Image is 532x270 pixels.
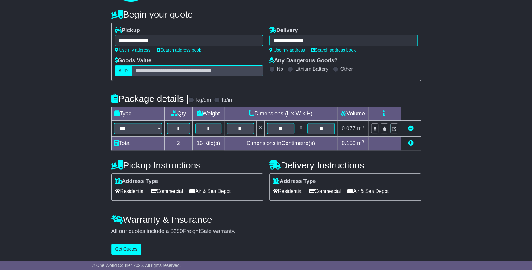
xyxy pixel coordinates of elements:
[111,214,421,225] h4: Warranty & Insurance
[111,228,421,235] div: All our quotes include a $ FreightSafe warranty.
[222,97,232,104] label: lb/in
[192,137,224,150] td: Kilo(s)
[151,186,183,196] span: Commercial
[196,140,203,146] span: 16
[357,140,364,146] span: m
[342,140,356,146] span: 0.153
[157,48,201,52] a: Search address book
[309,186,341,196] span: Commercial
[340,66,353,72] label: Other
[337,107,368,121] td: Volume
[342,125,356,131] span: 0.077
[164,137,192,150] td: 2
[277,66,283,72] label: No
[111,137,164,150] td: Total
[174,228,183,234] span: 250
[297,121,305,137] td: x
[196,97,211,104] label: kg/cm
[269,57,338,64] label: Any Dangerous Goods?
[115,178,158,185] label: Address Type
[115,186,145,196] span: Residential
[115,27,140,34] label: Pickup
[408,125,414,131] a: Remove this item
[111,244,142,255] button: Get Quotes
[189,186,231,196] span: Air & Sea Depot
[111,93,189,104] h4: Package details |
[192,107,224,121] td: Weight
[224,137,337,150] td: Dimensions in Centimetre(s)
[311,48,356,52] a: Search address book
[115,57,151,64] label: Goods Value
[111,9,421,19] h4: Begin your quote
[256,121,264,137] td: x
[273,178,316,185] label: Address Type
[111,160,263,170] h4: Pickup Instructions
[111,107,164,121] td: Type
[408,140,414,146] a: Add new item
[164,107,192,121] td: Qty
[115,48,151,52] a: Use my address
[295,66,328,72] label: Lithium Battery
[269,160,421,170] h4: Delivery Instructions
[357,125,364,131] span: m
[362,139,364,144] sup: 3
[115,65,132,76] label: AUD
[224,107,337,121] td: Dimensions (L x W x H)
[347,186,389,196] span: Air & Sea Depot
[269,27,298,34] label: Delivery
[273,186,303,196] span: Residential
[92,263,181,268] span: © One World Courier 2025. All rights reserved.
[362,125,364,129] sup: 3
[269,48,305,52] a: Use my address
